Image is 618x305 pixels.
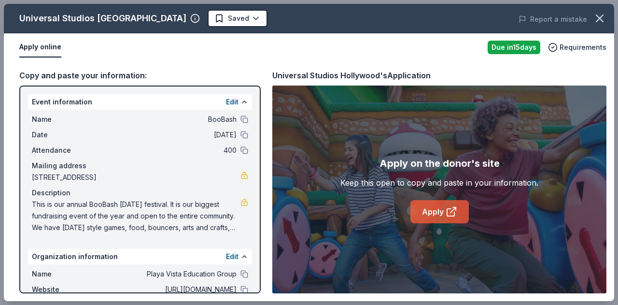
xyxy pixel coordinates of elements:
[226,251,239,262] button: Edit
[488,41,540,54] div: Due in 15 days
[32,172,240,183] span: [STREET_ADDRESS]
[19,11,186,26] div: Universal Studios [GEOGRAPHIC_DATA]
[32,284,97,295] span: Website
[19,69,261,82] div: Copy and paste your information:
[560,42,606,53] span: Requirements
[32,187,248,199] div: Description
[97,284,237,295] span: [URL][DOMAIN_NAME]
[32,160,248,172] div: Mailing address
[228,13,249,24] span: Saved
[340,177,538,189] div: Keep this open to copy and paste in your information.
[32,268,97,280] span: Name
[97,114,237,125] span: BooBash
[28,249,252,264] div: Organization information
[32,114,97,125] span: Name
[32,145,97,156] span: Attendance
[272,69,431,82] div: Universal Studios Hollywood's Application
[97,268,237,280] span: Playa Vista Education Group
[226,96,239,108] button: Edit
[28,94,252,110] div: Event information
[208,10,267,27] button: Saved
[410,200,469,223] a: Apply
[32,129,97,141] span: Date
[379,156,500,171] div: Apply on the donor's site
[32,199,240,233] span: This is our annual BooBash [DATE] festival. It is our biggest fundraising event of the year and o...
[19,37,61,58] button: Apply online
[519,14,587,25] button: Report a mistake
[97,129,237,141] span: [DATE]
[548,42,606,53] button: Requirements
[97,145,237,156] span: 400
